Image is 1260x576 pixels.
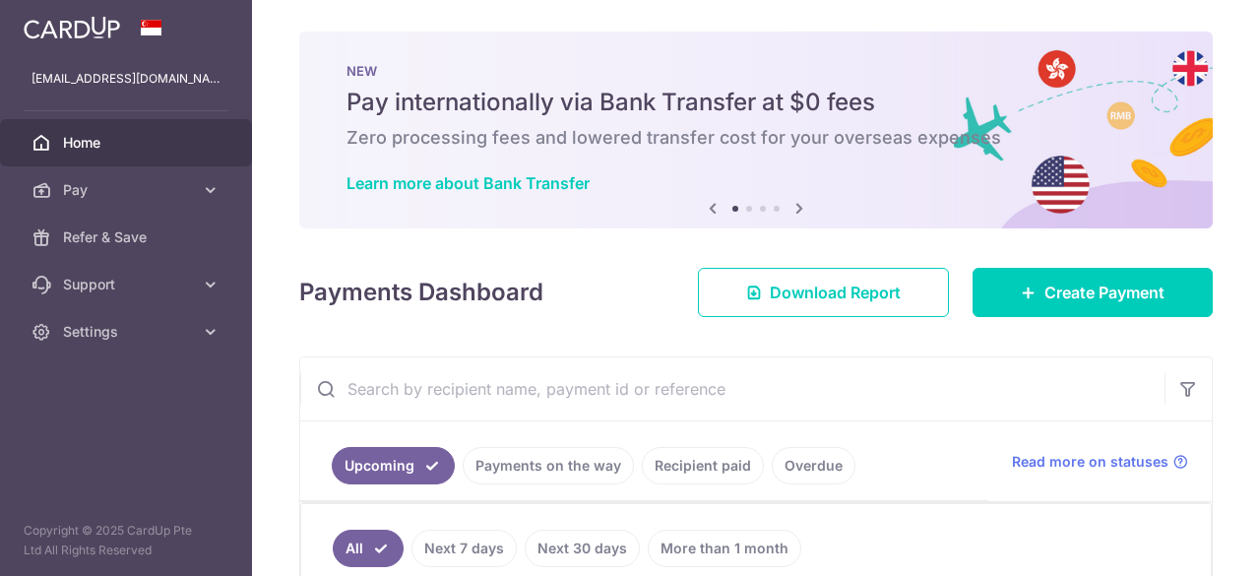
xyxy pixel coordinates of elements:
[332,447,455,484] a: Upcoming
[346,173,590,193] a: Learn more about Bank Transfer
[333,530,404,567] a: All
[1012,452,1168,472] span: Read more on statuses
[698,268,949,317] a: Download Report
[63,227,193,247] span: Refer & Save
[411,530,517,567] a: Next 7 days
[346,87,1165,118] h5: Pay internationally via Bank Transfer at $0 fees
[1012,452,1188,472] a: Read more on statuses
[63,180,193,200] span: Pay
[642,447,764,484] a: Recipient paid
[31,69,220,89] p: [EMAIL_ADDRESS][DOMAIN_NAME]
[770,281,901,304] span: Download Report
[299,32,1213,228] img: Bank transfer banner
[973,268,1213,317] a: Create Payment
[63,133,193,153] span: Home
[299,275,543,310] h4: Payments Dashboard
[648,530,801,567] a: More than 1 month
[63,322,193,342] span: Settings
[463,447,634,484] a: Payments on the way
[525,530,640,567] a: Next 30 days
[300,357,1165,420] input: Search by recipient name, payment id or reference
[772,447,855,484] a: Overdue
[346,63,1165,79] p: NEW
[1044,281,1165,304] span: Create Payment
[24,16,120,39] img: CardUp
[346,126,1165,150] h6: Zero processing fees and lowered transfer cost for your overseas expenses
[63,275,193,294] span: Support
